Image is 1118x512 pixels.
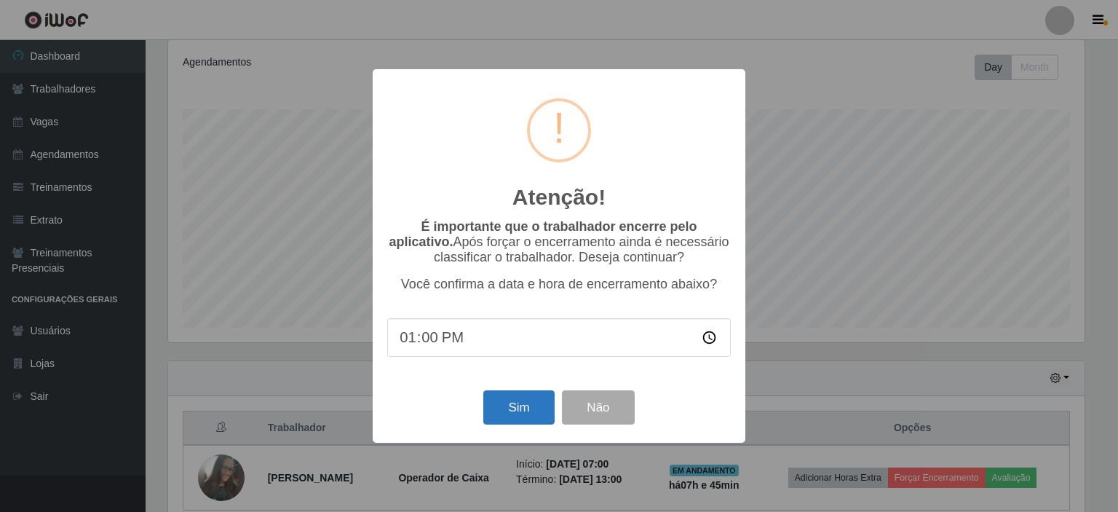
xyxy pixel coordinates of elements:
button: Não [562,390,634,425]
p: Após forçar o encerramento ainda é necessário classificar o trabalhador. Deseja continuar? [387,219,731,265]
button: Sim [483,390,554,425]
h2: Atenção! [512,184,606,210]
b: É importante que o trabalhador encerre pelo aplicativo. [389,219,697,249]
p: Você confirma a data e hora de encerramento abaixo? [387,277,731,292]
